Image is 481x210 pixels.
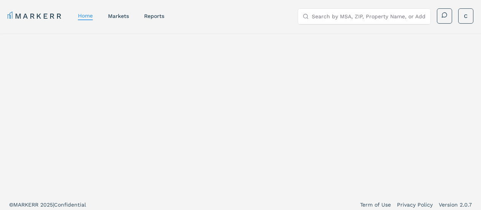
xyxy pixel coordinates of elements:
[312,9,426,24] input: Search by MSA, ZIP, Property Name, or Address
[397,201,433,208] a: Privacy Policy
[40,202,54,208] span: 2025 |
[8,11,63,21] a: MARKERR
[144,13,164,19] a: reports
[458,8,473,24] button: C
[9,202,13,208] span: ©
[78,13,93,19] a: home
[108,13,129,19] a: markets
[439,201,472,208] a: Version 2.0.7
[464,12,468,20] span: C
[13,202,40,208] span: MARKERR
[54,202,86,208] span: Confidential
[360,201,391,208] a: Term of Use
